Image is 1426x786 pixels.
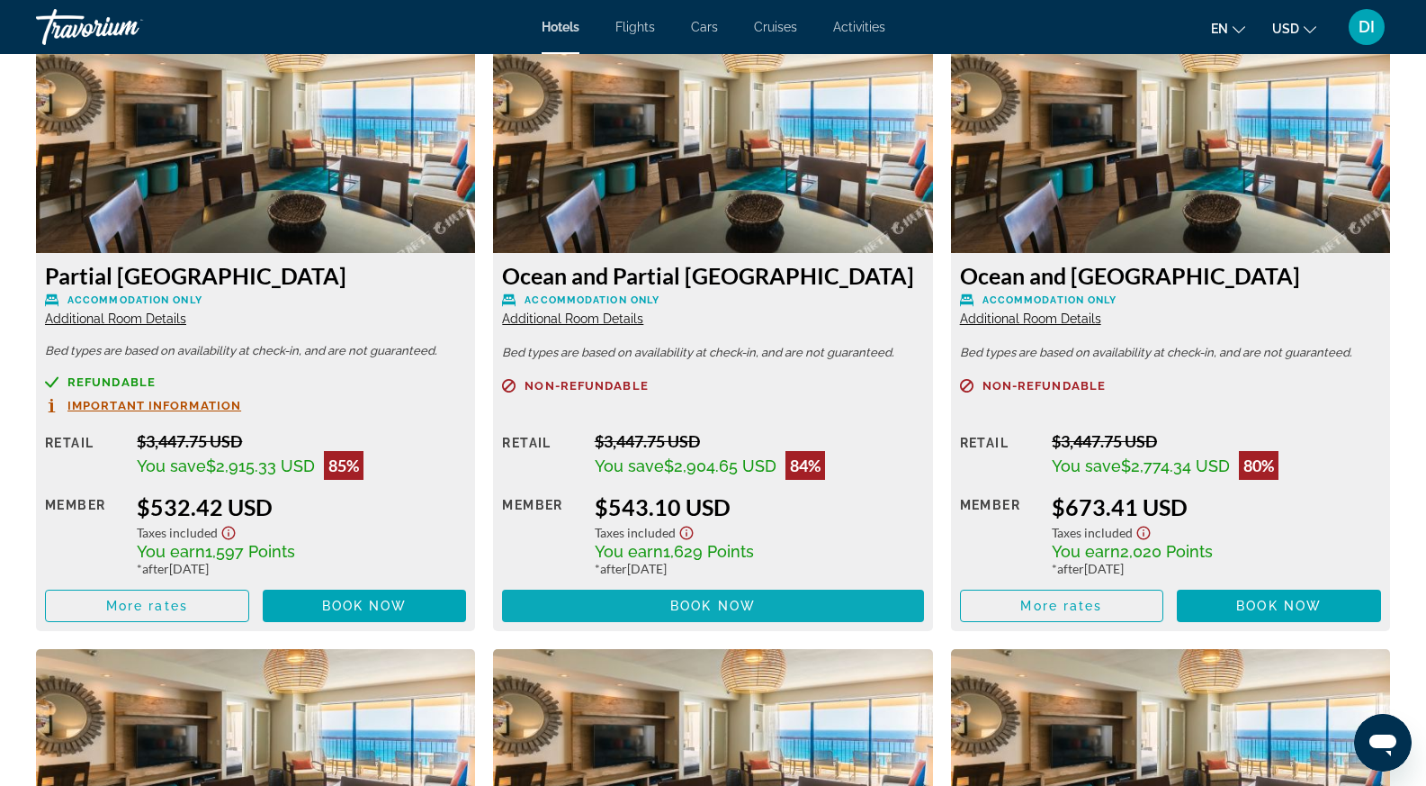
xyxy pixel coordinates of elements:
[960,347,1381,359] p: Bed types are based on availability at check-in, and are not guaranteed.
[502,590,923,622] button: Book now
[595,542,663,561] span: You earn
[1236,599,1322,613] span: Book now
[205,542,295,561] span: 1,597 Points
[137,493,466,520] div: $532.42 USD
[960,312,1101,326] span: Additional Room Details
[525,294,659,306] span: Accommodation Only
[1052,493,1381,520] div: $673.41 USD
[1057,561,1084,576] span: after
[67,400,241,411] span: Important Information
[322,599,408,613] span: Book now
[1052,542,1120,561] span: You earn
[45,375,466,389] a: Refundable
[137,525,218,540] span: Taxes included
[1272,15,1316,41] button: Change currency
[1121,456,1230,475] span: $2,774.34 USD
[960,590,1164,622] button: More rates
[615,20,655,34] a: Flights
[1052,525,1133,540] span: Taxes included
[1052,456,1121,475] span: You save
[1052,561,1381,576] div: * [DATE]
[595,561,924,576] div: * [DATE]
[1177,590,1381,622] button: Book now
[502,431,580,480] div: Retail
[106,599,188,613] span: More rates
[36,28,475,253] img: Partial Ocean View Room
[36,4,216,50] a: Travorium
[45,398,241,413] button: Important Information
[1211,15,1245,41] button: Change language
[664,456,776,475] span: $2,904.65 USD
[960,493,1038,576] div: Member
[137,431,466,451] div: $3,447.75 USD
[951,28,1390,253] img: Ocean and Ocean View Room
[525,380,648,392] span: Non-refundable
[493,28,932,253] img: Ocean and Partial Ocean View Room
[1020,599,1102,613] span: More rates
[45,590,249,622] button: More rates
[1359,18,1375,36] span: DI
[45,262,466,289] h3: Partial [GEOGRAPHIC_DATA]
[670,599,756,613] span: Book now
[595,525,676,540] span: Taxes included
[502,262,923,289] h3: Ocean and Partial [GEOGRAPHIC_DATA]
[137,561,466,576] div: * [DATE]
[595,456,664,475] span: You save
[982,294,1117,306] span: Accommodation Only
[785,451,825,480] div: 84%
[45,345,466,357] p: Bed types are based on availability at check-in, and are not guaranteed.
[45,312,186,326] span: Additional Room Details
[1133,520,1154,541] button: Show Taxes and Fees disclaimer
[137,542,205,561] span: You earn
[45,431,123,480] div: Retail
[1354,714,1412,772] iframe: Button to launch messaging window
[1239,451,1278,480] div: 80%
[982,380,1106,392] span: Non-refundable
[1211,22,1228,36] span: en
[67,294,202,306] span: Accommodation Only
[1120,542,1213,561] span: 2,020 Points
[142,561,169,576] span: after
[1052,431,1381,451] div: $3,447.75 USD
[595,493,924,520] div: $543.10 USD
[45,493,123,576] div: Member
[206,456,315,475] span: $2,915.33 USD
[324,451,363,480] div: 85%
[137,456,206,475] span: You save
[542,20,579,34] a: Hotels
[502,493,580,576] div: Member
[691,20,718,34] a: Cars
[263,590,467,622] button: Book now
[833,20,885,34] a: Activities
[67,376,156,388] span: Refundable
[595,431,924,451] div: $3,447.75 USD
[960,431,1038,480] div: Retail
[502,347,923,359] p: Bed types are based on availability at check-in, and are not guaranteed.
[1343,8,1390,46] button: User Menu
[676,520,697,541] button: Show Taxes and Fees disclaimer
[754,20,797,34] a: Cruises
[502,312,643,326] span: Additional Room Details
[663,542,754,561] span: 1,629 Points
[960,262,1381,289] h3: Ocean and [GEOGRAPHIC_DATA]
[218,520,239,541] button: Show Taxes and Fees disclaimer
[600,561,627,576] span: after
[1272,22,1299,36] span: USD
